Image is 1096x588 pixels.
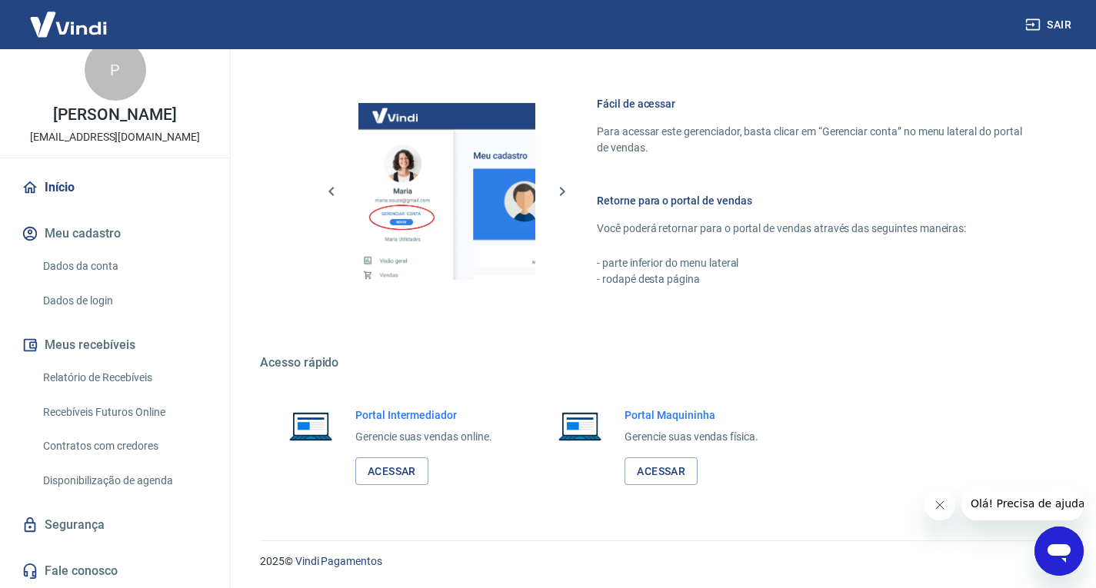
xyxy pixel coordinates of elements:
[597,96,1022,111] h6: Fácil de acessar
[37,397,212,428] a: Recebíveis Futuros Online
[1022,11,1078,39] button: Sair
[85,39,146,101] div: P
[961,487,1084,520] iframe: Mensagem da empresa
[18,171,212,204] a: Início
[548,407,612,444] img: Imagem de um notebook aberto
[1034,527,1084,576] iframe: Botão para abrir a janela de mensagens
[18,554,212,588] a: Fale conosco
[30,129,200,145] p: [EMAIL_ADDRESS][DOMAIN_NAME]
[924,490,955,520] iframe: Fechar mensagem
[597,271,1022,287] p: - rodapé desta página
[355,407,492,423] h6: Portal Intermediador
[9,11,129,23] span: Olá! Precisa de ajuda?
[278,407,343,444] img: Imagem de um notebook aberto
[625,407,758,423] h6: Portal Maquininha
[53,107,176,123] p: [PERSON_NAME]
[597,221,1022,237] p: Você poderá retornar para o portal de vendas através das seguintes maneiras:
[18,217,212,251] button: Meu cadastro
[597,255,1022,271] p: - parte inferior do menu lateral
[597,124,1022,156] p: Para acessar este gerenciador, basta clicar em “Gerenciar conta” no menu lateral do portal de ven...
[37,362,212,394] a: Relatório de Recebíveis
[355,457,428,486] a: Acessar
[625,429,758,445] p: Gerencie suas vendas física.
[260,553,1059,570] p: 2025 ©
[295,555,382,567] a: Vindi Pagamentos
[18,328,212,362] button: Meus recebíveis
[260,355,1059,370] h5: Acesso rápido
[18,508,212,542] a: Segurança
[37,430,212,462] a: Contratos com credores
[358,103,535,280] img: Imagem da dashboard mostrando o botão de gerenciar conta na sidebar no lado esquerdo
[37,285,212,317] a: Dados de login
[355,429,492,445] p: Gerencie suas vendas online.
[18,1,118,48] img: Vindi
[625,457,698,486] a: Acessar
[37,465,212,497] a: Disponibilização de agenda
[597,193,1022,208] h6: Retorne para o portal de vendas
[37,251,212,282] a: Dados da conta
